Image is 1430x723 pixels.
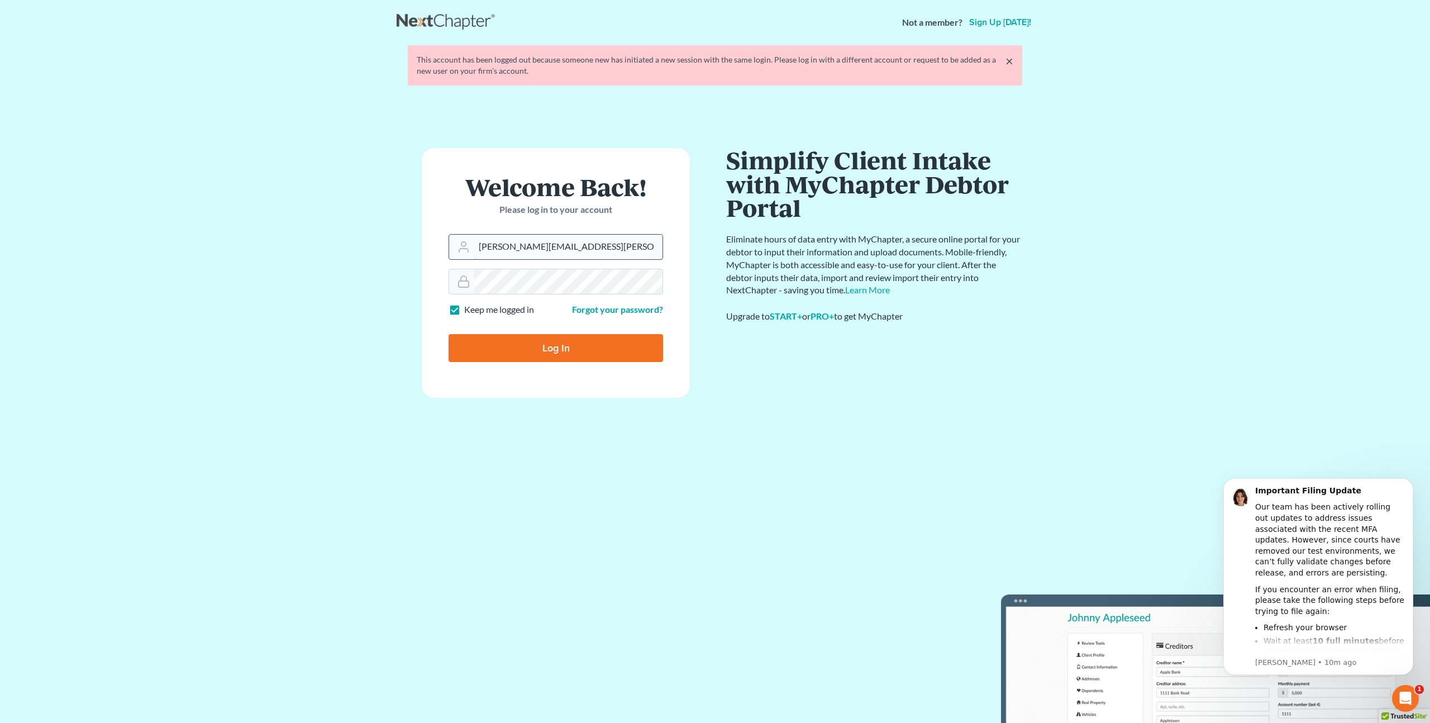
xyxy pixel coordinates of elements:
a: × [1005,54,1013,68]
input: Log In [449,334,663,362]
a: Sign up [DATE]! [967,18,1033,27]
span: 1 [1415,685,1424,694]
a: Learn More [845,284,890,295]
strong: Not a member? [902,16,962,29]
h1: Welcome Back! [449,175,663,199]
a: START+ [770,311,802,321]
p: Eliminate hours of data entry with MyChapter, a secure online portal for your debtor to input the... [726,233,1022,297]
iframe: Intercom notifications message [1207,464,1430,717]
div: This account has been logged out because someone new has initiated a new session with the same lo... [417,54,1013,77]
a: Forgot your password? [572,304,663,315]
a: PRO+ [811,311,834,321]
label: Keep me logged in [464,303,534,316]
h1: Simplify Client Intake with MyChapter Debtor Portal [726,148,1022,220]
iframe: Intercom live chat [1392,685,1419,712]
p: Please log in to your account [449,203,663,216]
div: Upgrade to or to get MyChapter [726,310,1022,323]
input: Email Address [474,235,662,259]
